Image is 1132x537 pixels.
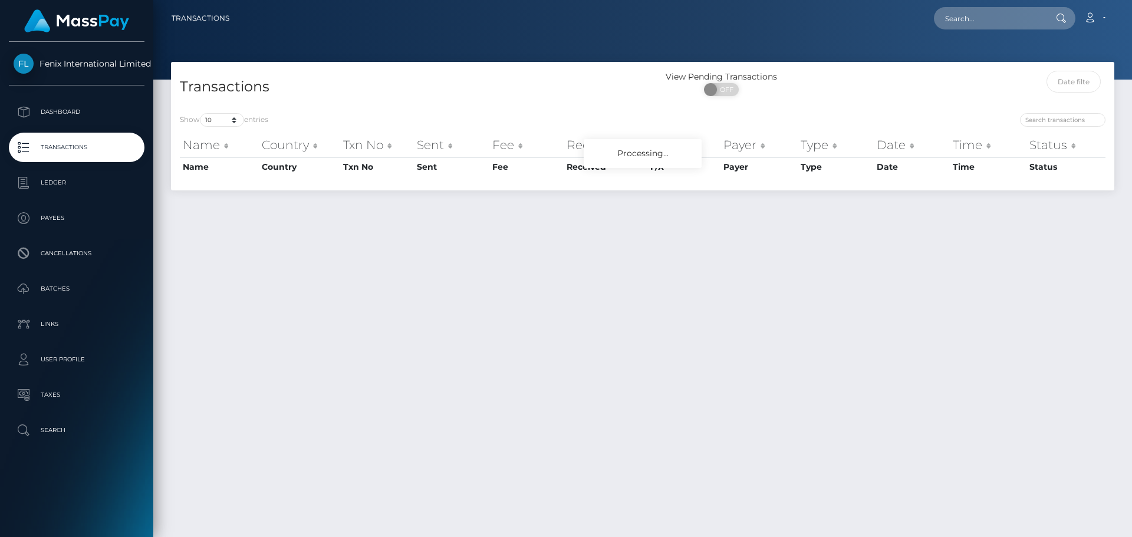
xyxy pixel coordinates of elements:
th: Type [798,133,874,157]
p: Payees [14,209,140,227]
input: Search transactions [1020,113,1105,127]
a: Transactions [172,6,229,31]
th: Date [874,133,950,157]
input: Date filter [1047,71,1101,93]
a: User Profile [9,345,144,374]
p: Ledger [14,174,140,192]
h4: Transactions [180,77,634,97]
th: Fee [489,157,564,176]
p: Links [14,315,140,333]
th: Payer [720,133,798,157]
th: Received [564,157,647,176]
a: Taxes [9,380,144,410]
label: Show entries [180,113,268,127]
p: Transactions [14,139,140,156]
a: Dashboard [9,97,144,127]
th: Time [950,133,1026,157]
a: Ledger [9,168,144,197]
th: Country [259,133,341,157]
th: Type [798,157,874,176]
p: Search [14,421,140,439]
div: View Pending Transactions [643,71,800,83]
img: MassPay Logo [24,9,129,32]
th: Date [874,157,950,176]
p: User Profile [14,351,140,368]
img: Fenix International Limited [14,54,34,74]
span: OFF [710,83,740,96]
p: Dashboard [14,103,140,121]
p: Batches [14,280,140,298]
a: Payees [9,203,144,233]
th: Name [180,157,259,176]
th: Status [1026,133,1105,157]
th: Time [950,157,1026,176]
input: Search... [934,7,1045,29]
th: Status [1026,157,1105,176]
span: Fenix International Limited [9,58,144,69]
th: Country [259,157,341,176]
a: Search [9,416,144,445]
th: Sent [414,157,489,176]
th: Name [180,133,259,157]
p: Cancellations [14,245,140,262]
div: Processing... [584,139,702,168]
a: Batches [9,274,144,304]
a: Links [9,309,144,339]
th: Txn No [340,133,414,157]
th: Payer [720,157,798,176]
th: Received [564,133,647,157]
p: Taxes [14,386,140,404]
th: Fee [489,133,564,157]
th: Txn No [340,157,414,176]
a: Transactions [9,133,144,162]
a: Cancellations [9,239,144,268]
select: Showentries [200,113,244,127]
th: Sent [414,133,489,157]
th: F/X [647,133,720,157]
